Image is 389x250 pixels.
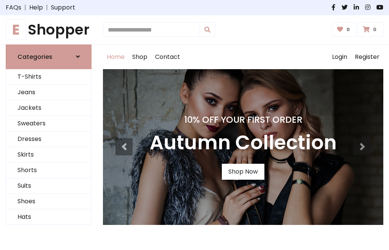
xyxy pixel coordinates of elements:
a: Shoes [6,194,91,209]
a: 0 [332,22,357,37]
a: Sweaters [6,116,91,131]
span: 0 [371,26,378,33]
a: Skirts [6,147,91,163]
a: FAQs [6,3,21,12]
a: Register [351,45,383,69]
a: Categories [6,44,92,69]
span: 0 [345,26,352,33]
a: Dresses [6,131,91,147]
a: Support [51,3,75,12]
span: E [6,19,26,40]
h4: 10% Off Your First Order [150,114,337,125]
a: Login [328,45,351,69]
a: Hats [6,209,91,225]
a: EShopper [6,21,92,38]
a: 0 [358,22,383,37]
a: Shop [128,45,151,69]
a: Shorts [6,163,91,178]
a: Contact [151,45,184,69]
a: Jackets [6,100,91,116]
a: Jeans [6,85,91,100]
span: | [43,3,51,12]
h3: Autumn Collection [150,131,337,155]
a: Shop Now [222,164,264,180]
a: T-Shirts [6,69,91,85]
a: Home [103,45,128,69]
span: | [21,3,29,12]
h6: Categories [17,53,52,60]
h1: Shopper [6,21,92,38]
a: Suits [6,178,91,194]
a: Help [29,3,43,12]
